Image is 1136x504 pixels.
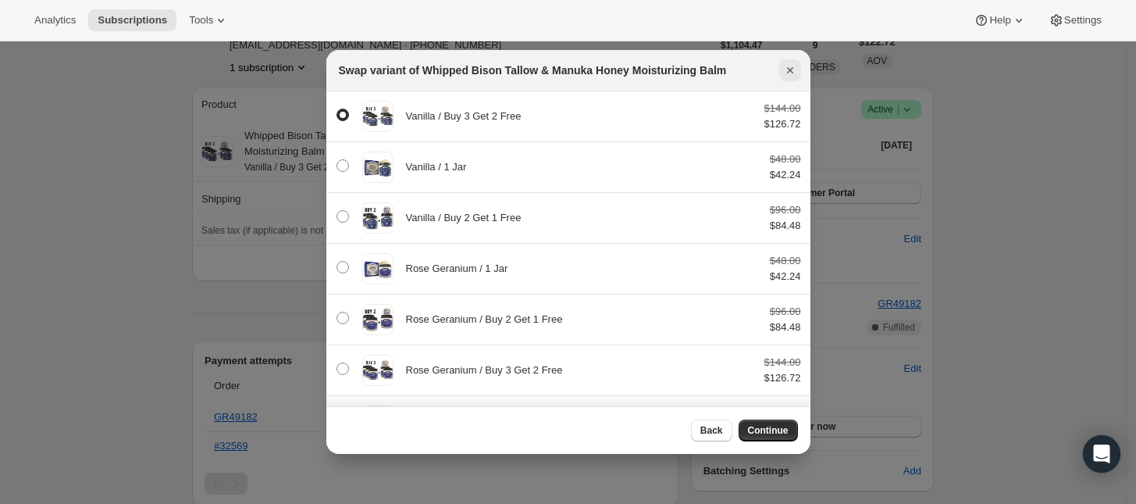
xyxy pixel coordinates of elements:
[770,169,801,181] span: $42.24
[770,220,801,231] span: $84.48
[339,63,727,78] h2: Swap variant of Whipped Bison Tallow & Manuka Honey Moisturizing Balm
[189,14,213,27] span: Tools
[770,202,801,218] div: $96.00
[406,364,563,376] span: Rose Geranium / Buy 3 Get 2 Free
[362,253,394,284] img: Rose Geranium / 1 Jar
[406,110,522,122] span: Vanilla / Buy 3 Get 2 Free
[770,321,801,333] span: $84.48
[764,372,801,384] span: $126.72
[406,263,508,274] span: Rose Geranium / 1 Jar
[25,9,85,31] button: Analytics
[764,101,801,116] div: $144.00
[964,9,1035,31] button: Help
[406,313,563,325] span: Rose Geranium / Buy 2 Get 1 Free
[1083,435,1120,473] div: Open Intercom Messenger
[1039,9,1111,31] button: Settings
[362,101,394,132] img: Vanilla / Buy 3 Get 2 Free
[362,355,394,386] img: Rose Geranium / Buy 3 Get 2 Free
[362,202,394,234] img: Vanilla / Buy 2 Get 1 Free
[362,152,394,183] img: Vanilla / 1 Jar
[739,420,798,441] button: Continue
[1064,14,1102,27] span: Settings
[770,406,801,421] div: $48.00
[691,420,732,441] button: Back
[34,14,76,27] span: Analytics
[770,152,801,167] div: $48.00
[406,212,522,223] span: Vanilla / Buy 2 Get 1 Free
[779,59,801,81] button: Close
[764,355,801,370] div: $144.00
[98,14,167,27] span: Subscriptions
[700,424,723,437] span: Back
[770,253,801,269] div: $48.00
[770,270,801,282] span: $42.24
[989,14,1010,27] span: Help
[770,304,801,320] div: $96.00
[406,161,467,173] span: Vanilla / 1 Jar
[362,406,394,437] img: Sandalwood / 1 Jar
[88,9,176,31] button: Subscriptions
[362,304,394,335] img: Rose Geranium / Buy 2 Get 1 Free
[748,424,789,437] span: Continue
[764,118,801,130] span: $126.72
[180,9,238,31] button: Tools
